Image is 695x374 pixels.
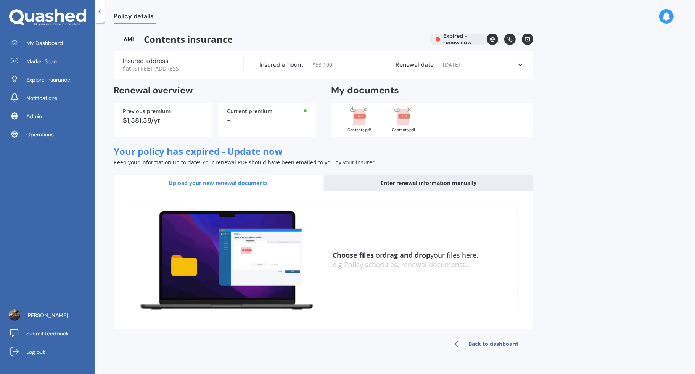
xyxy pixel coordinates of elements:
[396,61,434,69] label: Renewal date
[26,311,68,319] span: [PERSON_NAME]
[6,90,95,106] a: Notifications
[438,335,533,353] a: Back to dashboard
[6,35,95,51] a: My Dashboard
[26,348,45,356] span: Log out
[312,61,332,69] span: $ 53,100
[383,250,430,260] b: drag and drop
[114,145,283,157] span: Your policy has expired - Update now
[385,128,423,132] div: Contents.pdf
[6,326,95,341] a: Submit feedback
[129,206,323,313] img: upload.de96410c8ce839c3fdd5.gif
[26,58,57,65] span: Market Scan
[6,72,95,87] a: Explore insurance
[6,344,95,360] a: Log out
[26,131,54,138] span: Operations
[6,127,95,142] a: Operations
[114,159,376,166] span: Keep your information up to date! Your renewal PDF should have been emailed to you by your insurer.
[227,117,307,124] div: -
[333,250,374,260] u: Choose files
[123,57,168,65] label: Insured address
[6,109,95,124] a: Admin
[114,34,144,45] img: AMI-text-1.webp
[227,109,307,114] div: Current premium
[26,112,42,120] span: Admin
[6,308,95,323] a: [PERSON_NAME]
[114,34,423,45] span: Contents insurance
[114,13,156,23] span: Policy details
[9,309,20,321] img: ACg8ocJLa-csUtcL-80ItbA20QSwDJeqfJvWfn8fgM9RBEIPTcSLDHdf=s96-c
[6,54,95,69] a: Market Scan
[324,175,533,191] div: Enter renewal information manually
[333,250,478,260] span: or your files here.
[123,117,203,124] div: $1,381.38/yr
[123,109,203,114] div: Previous premium
[331,85,399,96] h2: My documents
[443,61,460,69] span: [DATE]
[26,330,69,337] span: Submit feedback
[259,61,303,69] label: Insured amount
[340,128,378,132] div: Contents.pdf
[114,85,316,96] h2: Renewal overview
[26,39,63,47] span: My Dashboard
[26,76,70,83] span: Explore insurance
[333,261,518,269] div: e.g Policy schedules, renewal documents...
[123,65,181,72] span: flat [STREET_ADDRESS]
[26,94,57,102] span: Notifications
[114,175,323,191] div: Upload your new renewal documents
